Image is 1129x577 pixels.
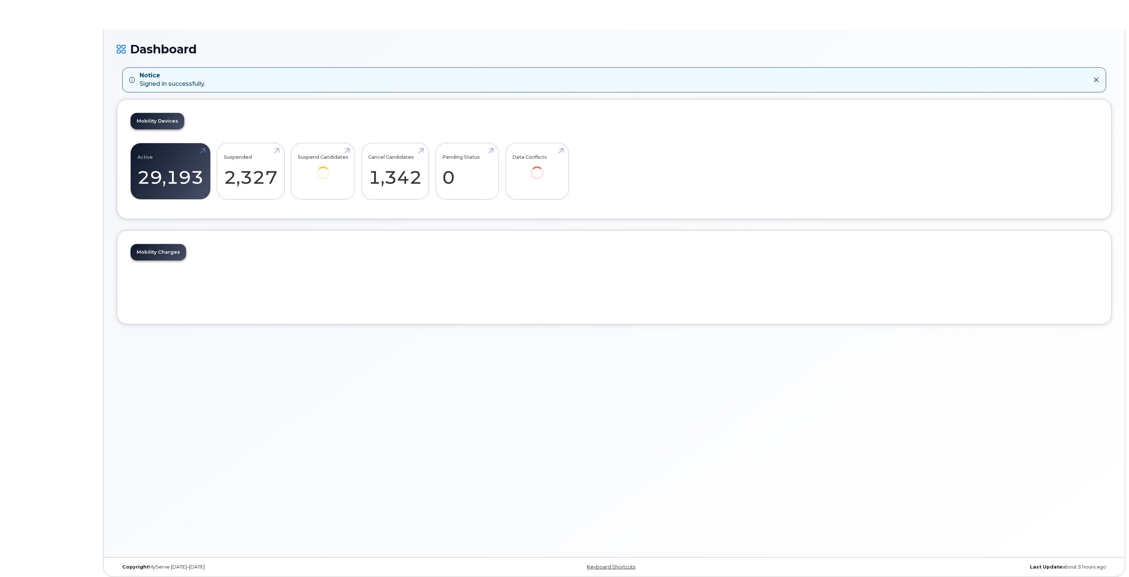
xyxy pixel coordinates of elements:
a: Cancel Candidates 1,342 [368,147,422,196]
h1: Dashboard [117,43,1112,56]
a: Data Conflicts [512,147,562,189]
a: Active 29,193 [137,147,204,196]
a: Keyboard Shortcuts [587,564,635,570]
div: MyServe [DATE]–[DATE] [117,564,449,570]
a: Pending Status 0 [442,147,492,196]
strong: Last Update [1030,564,1062,570]
a: Mobility Charges [131,244,186,260]
a: Suspended 2,327 [224,147,278,196]
strong: Copyright [122,564,149,570]
div: Signed in successfully. [140,71,205,88]
a: Suspend Candidates [298,147,348,189]
strong: Notice [140,71,205,80]
a: Mobility Devices [131,113,184,129]
div: about 3 hours ago [780,564,1112,570]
